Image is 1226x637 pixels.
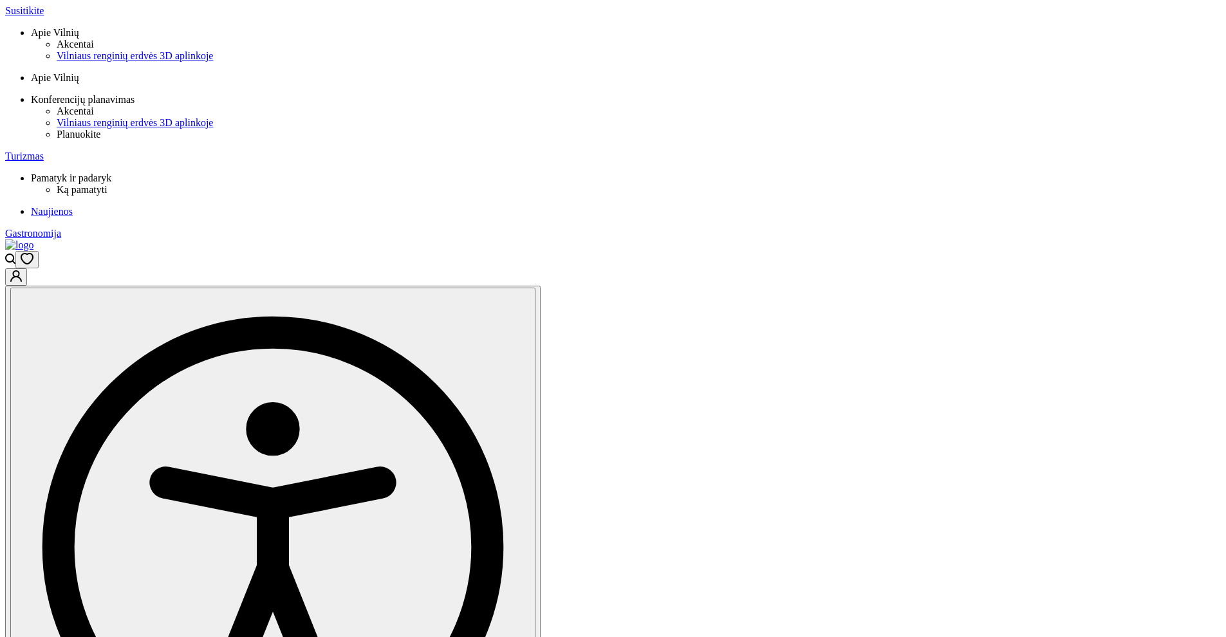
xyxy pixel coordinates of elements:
[5,5,1221,239] nav: Primary navigation
[5,151,44,162] span: Turizmas
[57,50,1221,62] a: Vilniaus renginių erdvės 3D aplinkoje
[15,251,39,268] button: Open wishlist
[5,5,1221,17] a: Susitikite
[5,151,1221,162] a: Turizmas
[57,50,213,61] span: Vilniaus renginių erdvės 3D aplinkoje
[57,39,94,50] span: Akcentai
[5,273,27,284] a: Go to customer profile
[31,206,1221,217] a: Naujienos
[57,184,107,195] span: Ką pamatyti
[57,106,94,116] span: Akcentai
[5,228,61,239] span: Gastronomija
[5,228,1221,239] a: Gastronomija
[57,117,1221,129] a: Vilniaus renginių erdvės 3D aplinkoje
[57,117,213,128] span: Vilniaus renginių erdvės 3D aplinkoje
[31,72,79,83] span: Apie Vilnių
[5,255,15,266] a: Open search modal
[5,268,27,286] button: Go to customer profile
[57,129,100,140] span: Planuokite
[15,255,39,266] a: Open wishlist
[31,172,111,183] span: Pamatyk ir padaryk
[31,206,73,217] span: Naujienos
[5,239,33,251] img: logo
[5,5,44,16] span: Susitikite
[31,94,135,105] span: Konferencijų planavimas
[31,27,79,38] span: Apie Vilnių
